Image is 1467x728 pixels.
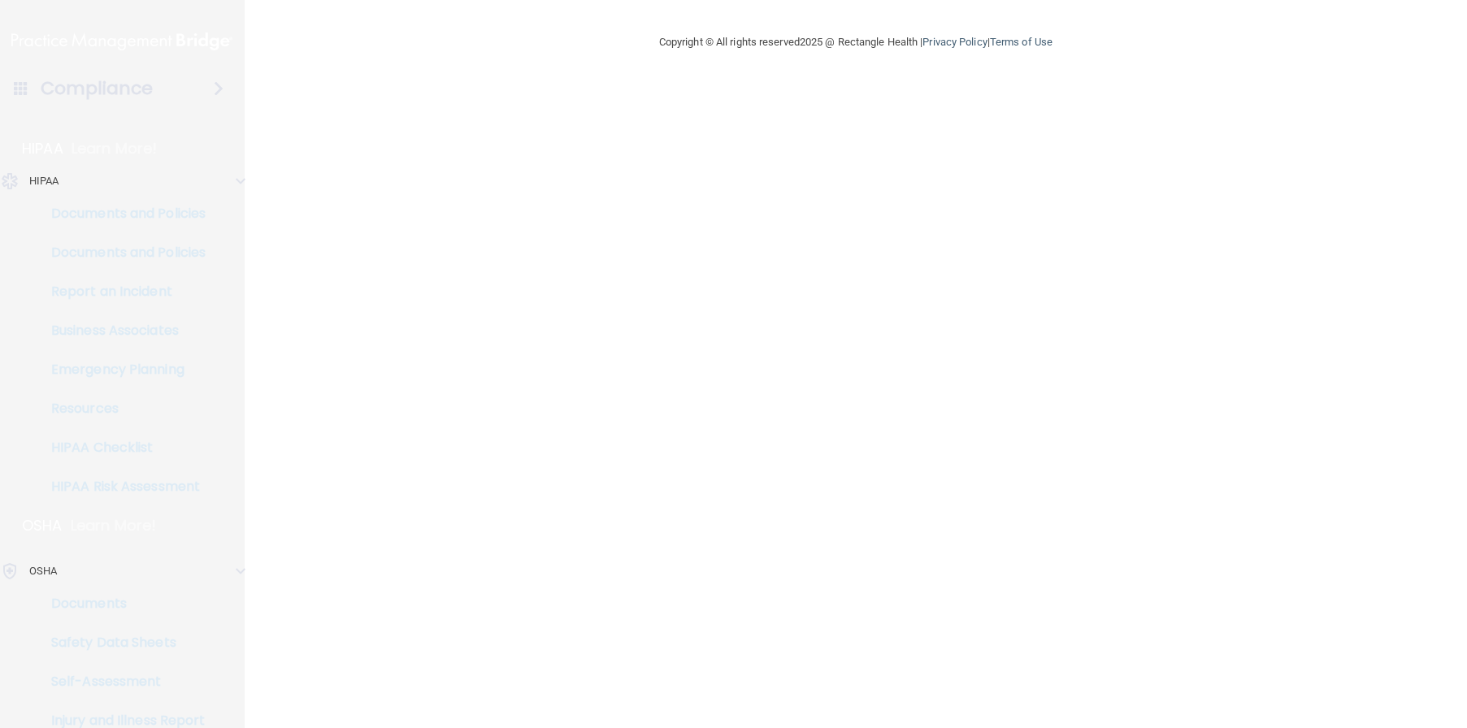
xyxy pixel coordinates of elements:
p: Business Associates [11,323,232,339]
a: Terms of Use [990,36,1053,48]
h4: Compliance [41,77,154,100]
p: OSHA [22,516,63,535]
div: Copyright © All rights reserved 2025 @ Rectangle Health | | [559,16,1152,68]
p: HIPAA Risk Assessment [11,479,232,495]
p: HIPAA Checklist [11,440,232,456]
p: Emergency Planning [11,362,232,378]
p: OSHA [29,561,57,581]
p: Learn More! [72,139,158,158]
p: Documents and Policies [11,206,232,222]
p: HIPAA [29,171,59,191]
p: Documents and Policies [11,245,232,261]
p: Learn More! [71,516,157,535]
a: Privacy Policy [922,36,987,48]
p: Self-Assessment [11,674,232,690]
p: Safety Data Sheets [11,635,232,651]
p: Report an Incident [11,284,232,300]
p: Documents [11,596,232,612]
p: HIPAA [22,139,63,158]
p: Resources [11,401,232,417]
img: PMB logo [11,25,232,58]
